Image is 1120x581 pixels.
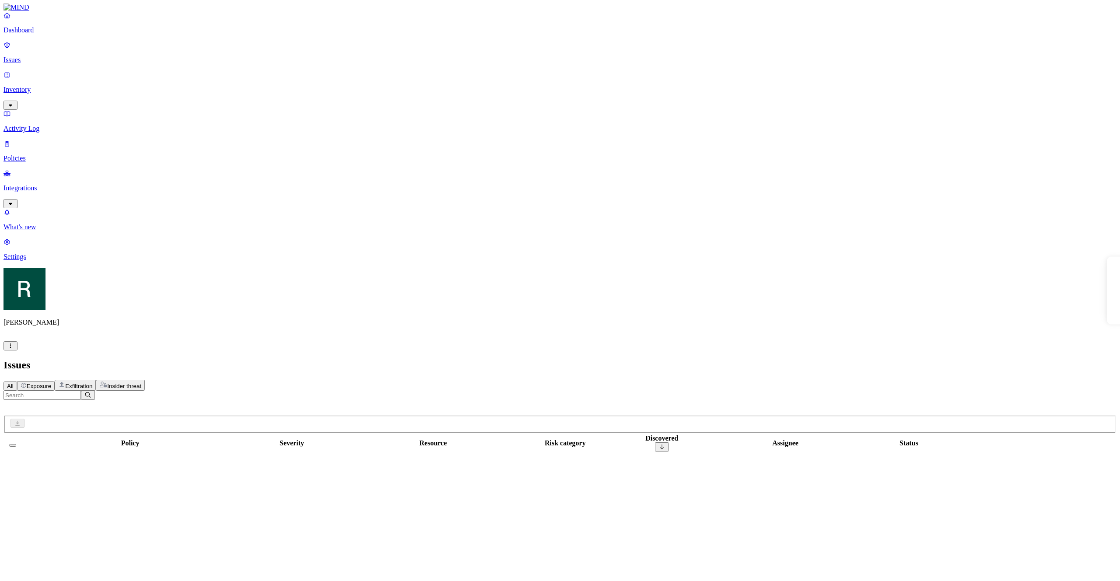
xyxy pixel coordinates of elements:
[27,383,51,389] span: Exposure
[240,439,344,447] div: Severity
[7,383,14,389] span: All
[3,268,45,310] img: Ron Rabinovich
[716,439,855,447] div: Assignee
[22,439,238,447] div: Policy
[3,3,29,11] img: MIND
[3,208,1116,231] a: What's new
[3,3,1116,11] a: MIND
[3,26,1116,34] p: Dashboard
[346,439,521,447] div: Resource
[107,383,141,389] span: Insider threat
[3,391,81,400] input: Search
[3,56,1116,64] p: Issues
[3,154,1116,162] p: Policies
[3,318,1116,326] p: [PERSON_NAME]
[610,434,714,442] div: Discovered
[3,41,1116,64] a: Issues
[3,169,1116,207] a: Integrations
[65,383,92,389] span: Exfiltration
[3,71,1116,108] a: Inventory
[3,86,1116,94] p: Inventory
[3,238,1116,261] a: Settings
[857,439,961,447] div: Status
[3,253,1116,261] p: Settings
[3,11,1116,34] a: Dashboard
[3,125,1116,133] p: Activity Log
[522,439,608,447] div: Risk category
[3,223,1116,231] p: What's new
[3,359,1116,371] h2: Issues
[9,444,16,447] button: Select all
[3,110,1116,133] a: Activity Log
[3,184,1116,192] p: Integrations
[3,140,1116,162] a: Policies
